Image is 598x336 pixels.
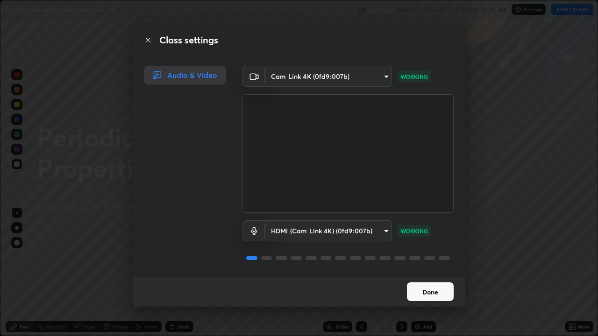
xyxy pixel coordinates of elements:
div: Audio & Video [144,66,226,84]
div: Cam Link 4K (0fd9:007b) [265,66,392,87]
p: WORKING [400,227,428,235]
p: WORKING [400,72,428,81]
button: Done [407,282,454,301]
div: Cam Link 4K (0fd9:007b) [265,220,392,241]
h2: Class settings [159,33,218,47]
